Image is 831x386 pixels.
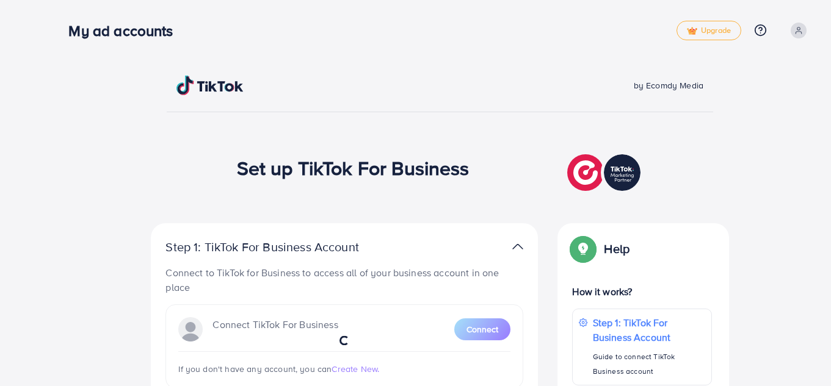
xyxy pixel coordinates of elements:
[593,349,705,379] p: Guide to connect TikTok Business account
[176,76,244,95] img: TikTok
[572,238,594,260] img: Popup guide
[567,151,644,194] img: TikTok partner
[165,240,397,254] p: Step 1: TikTok For Business Account
[687,26,731,35] span: Upgrade
[512,238,523,256] img: TikTok partner
[593,315,705,345] p: Step 1: TikTok For Business Account
[68,22,183,40] h3: My ad accounts
[634,79,703,91] span: by Ecomdy Media
[677,21,741,40] a: tickUpgrade
[687,27,697,35] img: tick
[237,156,470,179] h1: Set up TikTok For Business
[604,241,630,256] p: Help
[572,284,711,299] p: How it works?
